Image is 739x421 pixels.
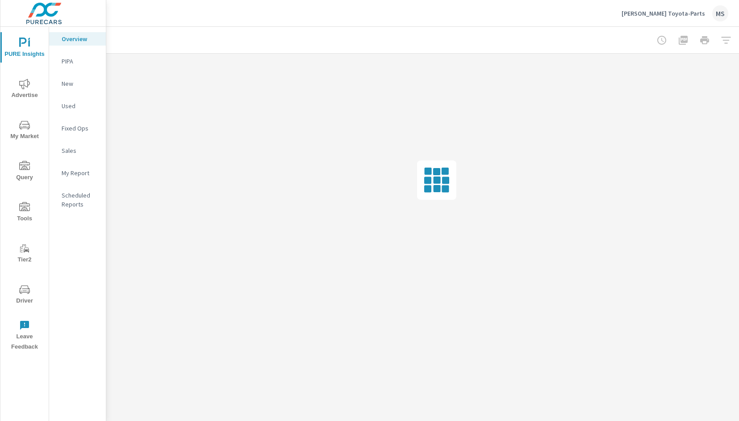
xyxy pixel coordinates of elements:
[3,243,46,265] span: Tier2
[62,146,99,155] p: Sales
[3,202,46,224] span: Tools
[49,189,106,211] div: Scheduled Reports
[49,144,106,157] div: Sales
[3,120,46,142] span: My Market
[3,284,46,306] span: Driver
[3,320,46,352] span: Leave Feedback
[49,122,106,135] div: Fixed Ops
[62,124,99,133] p: Fixed Ops
[0,27,49,356] div: nav menu
[3,79,46,101] span: Advertise
[49,166,106,180] div: My Report
[712,5,728,21] div: MS
[62,168,99,177] p: My Report
[62,34,99,43] p: Overview
[3,38,46,59] span: PURE Insights
[62,191,99,209] p: Scheduled Reports
[62,57,99,66] p: PIPA
[622,9,705,17] p: [PERSON_NAME] Toyota-Parts
[49,32,106,46] div: Overview
[62,79,99,88] p: New
[62,101,99,110] p: Used
[3,161,46,183] span: Query
[49,99,106,113] div: Used
[49,77,106,90] div: New
[49,55,106,68] div: PIPA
